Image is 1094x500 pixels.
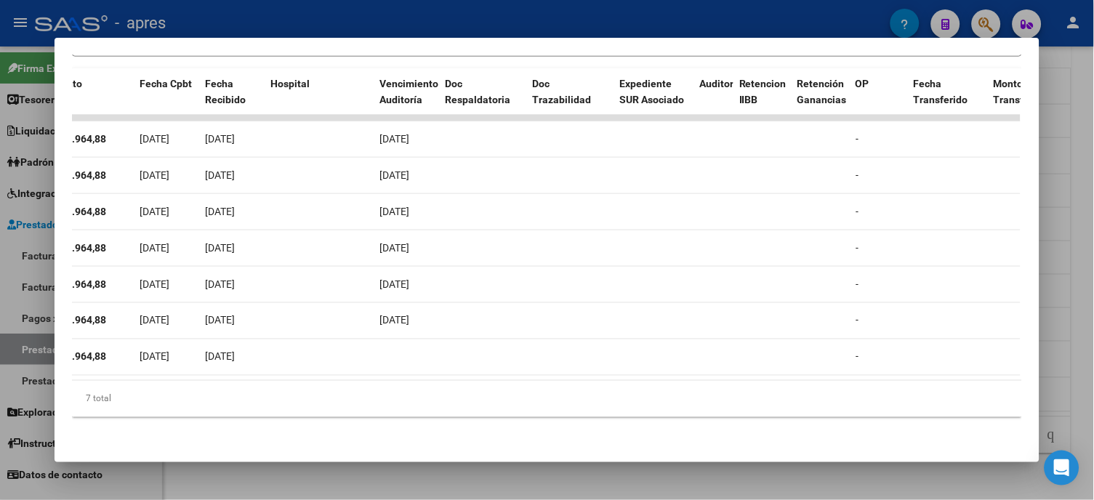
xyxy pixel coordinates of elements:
[265,68,374,132] datatable-header-cell: Hospital
[856,278,858,290] span: -
[52,351,106,363] strong: $ 98.964,88
[140,315,169,326] span: [DATE]
[52,242,106,254] strong: $ 98.964,88
[733,68,792,132] datatable-header-cell: Retencion IIBB
[856,351,858,363] span: -
[379,242,409,254] span: [DATE]
[52,133,106,145] strong: $ 98.964,88
[693,68,733,132] datatable-header-cell: Auditoria
[205,133,235,145] span: [DATE]
[270,78,310,89] span: Hospital
[797,78,847,106] span: Retención Ganancias
[379,133,409,145] span: [DATE]
[52,78,82,89] span: Monto
[619,78,684,106] span: Expediente SUR Asociado
[205,242,235,254] span: [DATE]
[1045,451,1079,485] div: Open Intercom Messenger
[739,78,787,106] span: Retencion IIBB
[379,206,409,217] span: [DATE]
[526,68,614,132] datatable-header-cell: Doc Trazabilidad
[908,68,988,132] datatable-header-cell: Fecha Transferido
[379,278,409,290] span: [DATE]
[792,68,850,132] datatable-header-cell: Retención Ganancias
[856,242,858,254] span: -
[140,169,169,181] span: [DATE]
[72,381,1022,417] div: 7 total
[47,68,134,132] datatable-header-cell: Monto
[379,315,409,326] span: [DATE]
[379,169,409,181] span: [DATE]
[52,278,106,290] strong: $ 98.964,88
[374,68,439,132] datatable-header-cell: Vencimiento Auditoría
[205,351,235,363] span: [DATE]
[140,351,169,363] span: [DATE]
[52,169,106,181] strong: $ 98.964,88
[614,68,693,132] datatable-header-cell: Expediente SUR Asociado
[205,169,235,181] span: [DATE]
[856,206,858,217] span: -
[988,68,1068,132] datatable-header-cell: Monto Transferido
[439,68,526,132] datatable-header-cell: Doc Respaldatoria
[140,278,169,290] span: [DATE]
[134,68,199,132] datatable-header-cell: Fecha Cpbt
[140,133,169,145] span: [DATE]
[205,315,235,326] span: [DATE]
[850,68,908,132] datatable-header-cell: OP
[445,78,510,106] span: Doc Respaldatoria
[205,206,235,217] span: [DATE]
[52,206,106,217] strong: $ 98.964,88
[140,78,192,89] span: Fecha Cpbt
[52,315,106,326] strong: $ 98.964,88
[856,315,858,326] span: -
[699,78,742,89] span: Auditoria
[140,206,169,217] span: [DATE]
[856,78,869,89] span: OP
[379,78,438,106] span: Vencimiento Auditoría
[914,78,968,106] span: Fecha Transferido
[205,78,246,106] span: Fecha Recibido
[205,278,235,290] span: [DATE]
[856,133,858,145] span: -
[140,242,169,254] span: [DATE]
[532,78,591,106] span: Doc Trazabilidad
[199,68,265,132] datatable-header-cell: Fecha Recibido
[856,169,858,181] span: -
[994,78,1048,106] span: Monto Transferido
